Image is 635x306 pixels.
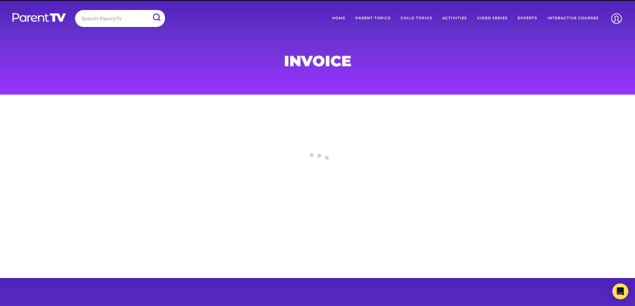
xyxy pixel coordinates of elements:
a: Interactive Courses [542,10,604,27]
input: Search ParentTV [75,10,165,27]
a: Home [327,10,350,27]
a: Experts [513,10,542,27]
a: Video Series [472,10,513,27]
img: parenttv-logo-white.4c85aaf.svg [12,13,67,22]
a: Activities [437,10,472,27]
a: Parent Topics [350,10,396,27]
h1: Invoice [157,54,478,68]
input: Submit [148,10,165,25]
img: Account [608,10,625,27]
div: Open Intercom Messenger [612,283,628,299]
a: Child Topics [396,10,437,27]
